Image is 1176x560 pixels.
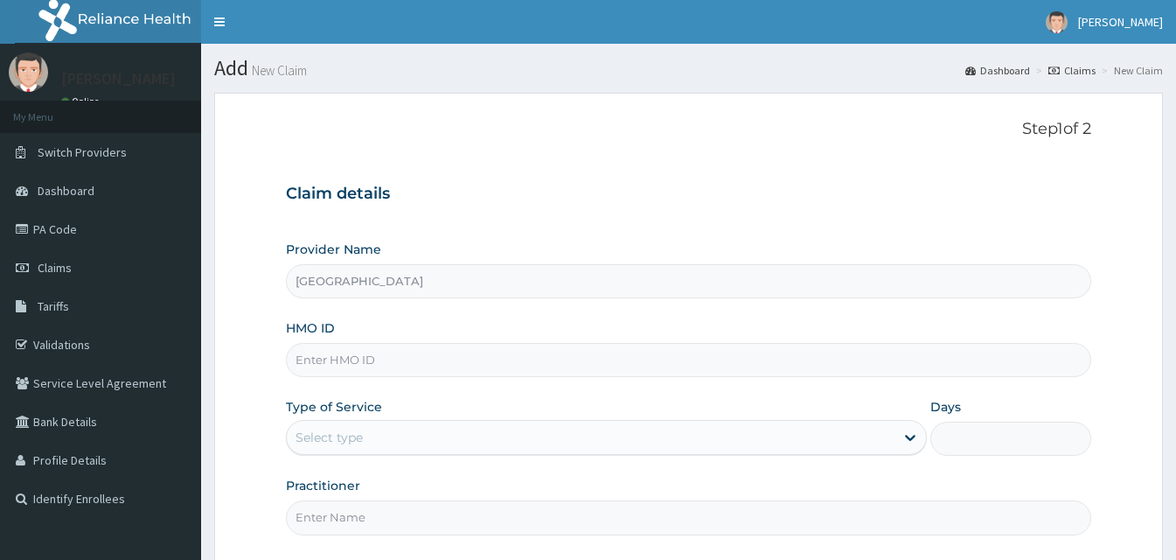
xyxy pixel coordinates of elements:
[286,343,1091,377] input: Enter HMO ID
[38,183,94,199] span: Dashboard
[61,71,176,87] p: [PERSON_NAME]
[38,298,69,314] span: Tariffs
[286,398,382,416] label: Type of Service
[1078,14,1163,30] span: [PERSON_NAME]
[61,95,103,108] a: Online
[1048,63,1096,78] a: Claims
[38,260,72,276] span: Claims
[38,144,127,160] span: Switch Providers
[1046,11,1068,33] img: User Image
[9,52,48,92] img: User Image
[286,500,1091,535] input: Enter Name
[965,63,1030,78] a: Dashboard
[214,57,1163,80] h1: Add
[930,398,961,416] label: Days
[286,319,335,337] label: HMO ID
[296,429,363,446] div: Select type
[286,241,381,258] label: Provider Name
[286,120,1091,139] p: Step 1 of 2
[286,185,1091,204] h3: Claim details
[1097,63,1163,78] li: New Claim
[248,64,307,77] small: New Claim
[286,477,360,494] label: Practitioner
